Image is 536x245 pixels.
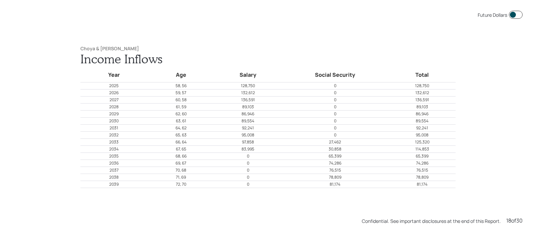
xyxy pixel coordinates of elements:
p: 65,399 [282,153,388,159]
p: 2039 [81,181,147,187]
h5: Social Security [283,71,387,79]
p: 2025 [81,83,147,89]
p: 81,174 [389,181,455,187]
p: 97,858 [215,139,281,145]
div: 18 of 30 [506,217,523,225]
p: 76,515 [389,167,455,173]
p: 2031 [81,125,147,131]
p: 89,554 [215,118,281,124]
p: 2028 [81,104,147,110]
p: 71, 69 [148,174,214,180]
p: 0 [282,104,388,110]
p: 64, 62 [148,125,214,131]
p: 89,554 [389,118,455,124]
p: 95,008 [215,132,281,138]
p: 2032 [81,132,147,138]
h5: Age [149,71,213,79]
p: 65,399 [389,153,455,159]
p: 2026 [81,90,147,96]
p: 72, 70 [148,181,214,187]
p: 63, 61 [148,118,214,124]
p: 65, 63 [148,132,214,138]
p: 0 [282,125,388,131]
p: 0 [282,83,388,89]
p: 30,858 [282,146,388,152]
p: 0 [215,153,281,159]
p: 0 [215,174,281,180]
h1: Income Inflows [80,52,456,66]
p: 132,612 [389,90,455,96]
p: 136,591 [215,97,281,103]
p: 27,462 [282,139,388,145]
p: 83,995 [215,146,281,152]
p: 61, 59 [148,104,214,110]
p: 67, 65 [148,146,214,152]
p: 89,103 [389,104,455,110]
p: 2029 [81,111,147,117]
p: 0 [282,132,388,138]
h5: Total [390,71,454,79]
p: 69, 67 [148,160,214,166]
p: 2034 [81,146,147,152]
p: 74,286 [389,160,455,166]
p: 66, 64 [148,139,214,145]
p: 0 [282,97,388,103]
p: 0 [282,111,388,117]
p: 136,591 [389,97,455,103]
p: 78,809 [389,174,455,180]
p: 59, 57 [148,90,214,96]
p: 70, 68 [148,167,214,173]
p: 81,174 [282,181,388,187]
p: 2030 [81,118,147,124]
p: 74,286 [282,160,388,166]
p: 0 [215,181,281,187]
p: 60, 58 [148,97,214,103]
p: 92,241 [215,125,281,131]
p: 62, 60 [148,111,214,117]
p: 125,320 [389,139,455,145]
p: 2033 [81,139,147,145]
p: 0 [215,160,281,166]
p: 132,612 [215,90,281,96]
div: Confidential. See important disclosures at the end of this Report. [362,218,501,225]
h6: Choya & [PERSON_NAME] [80,46,456,52]
p: 95,008 [389,132,455,138]
p: 68, 66 [148,153,214,159]
p: 78,809 [282,174,388,180]
p: 2038 [81,174,147,180]
p: 2027 [81,97,147,103]
p: 128,750 [389,83,455,89]
p: 0 [215,167,281,173]
p: 114,853 [389,146,455,152]
p: 0 [282,118,388,124]
p: 76,515 [282,167,388,173]
p: 128,750 [215,83,281,89]
p: 92,241 [389,125,455,131]
h5: Salary [216,71,280,79]
p: 2035 [81,153,147,159]
p: 86,946 [215,111,281,117]
p: 86,946 [389,111,455,117]
p: 58, 56 [148,83,214,89]
h5: Year [82,71,146,79]
p: 89,103 [215,104,281,110]
div: Future Dollars [478,11,507,18]
p: 2036 [81,160,147,166]
p: 0 [282,90,388,96]
p: 2037 [81,167,147,173]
